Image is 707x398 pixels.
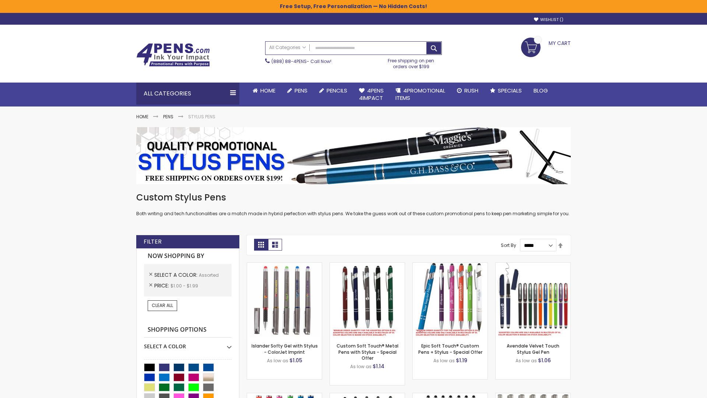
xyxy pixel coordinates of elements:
[136,192,571,217] div: Both writing and tech functionalities are a match made in hybrid perfection with stylus pens. We ...
[136,114,148,120] a: Home
[413,263,488,338] img: 4P-MS8B-Assorted
[534,17,563,22] a: Wishlist
[265,42,310,54] a: All Categories
[144,322,232,338] strong: Shopping Options
[136,83,239,105] div: All Categories
[267,357,288,364] span: As low as
[373,363,384,370] span: $1.14
[498,87,522,94] span: Specials
[247,83,281,99] a: Home
[136,43,210,67] img: 4Pens Custom Pens and Promotional Products
[337,343,398,361] a: Custom Soft Touch® Metal Pens with Stylus - Special Offer
[148,300,177,311] a: Clear All
[247,262,322,269] a: Islander Softy Gel with Stylus - ColorJet Imprint-Assorted
[501,242,516,248] label: Sort By
[136,127,571,184] img: Stylus Pens
[144,248,232,264] strong: Now Shopping by
[252,343,318,355] a: Islander Softy Gel with Stylus - ColorJet Imprint
[144,238,162,246] strong: Filter
[507,343,559,355] a: Avendale Velvet Touch Stylus Gel Pen
[516,357,537,364] span: As low as
[289,357,302,364] span: $1.05
[170,283,198,289] span: $1.00 - $1.99
[254,239,268,251] strong: Grid
[269,45,306,50] span: All Categories
[464,87,478,94] span: Rush
[144,338,232,350] div: Select A Color
[353,83,390,107] a: 4Pens4impact
[528,83,554,99] a: Blog
[154,271,199,279] span: Select A Color
[271,58,307,64] a: (888) 88-4PENS
[418,343,482,355] a: Epic Soft Touch® Custom Pens + Stylus - Special Offer
[188,114,215,120] strong: Stylus Pens
[313,83,353,99] a: Pencils
[271,58,331,64] span: - Call Now!
[496,263,570,338] img: Avendale Velvet Touch Stylus Gel Pen-Assorted
[390,83,451,107] a: 4PROMOTIONALITEMS
[413,262,488,269] a: 4P-MS8B-Assorted
[327,87,347,94] span: Pencils
[281,83,313,99] a: Pens
[496,262,570,269] a: Avendale Velvet Touch Stylus Gel Pen-Assorted
[295,87,307,94] span: Pens
[538,357,551,364] span: $1.06
[154,282,170,289] span: Price
[359,87,384,102] span: 4Pens 4impact
[484,83,528,99] a: Specials
[456,357,467,364] span: $1.19
[247,263,322,338] img: Islander Softy Gel with Stylus - ColorJet Imprint-Assorted
[451,83,484,99] a: Rush
[433,357,455,364] span: As low as
[330,262,405,269] a: Custom Soft Touch® Metal Pens with Stylus-Assorted
[260,87,275,94] span: Home
[380,55,442,70] div: Free shipping on pen orders over $199
[350,363,372,370] span: As low as
[199,272,219,278] span: Assorted
[152,302,173,308] span: Clear All
[163,114,173,120] a: Pens
[330,263,405,338] img: Custom Soft Touch® Metal Pens with Stylus-Assorted
[534,87,548,94] span: Blog
[395,87,445,102] span: 4PROMOTIONAL ITEMS
[136,192,571,203] h1: Custom Stylus Pens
